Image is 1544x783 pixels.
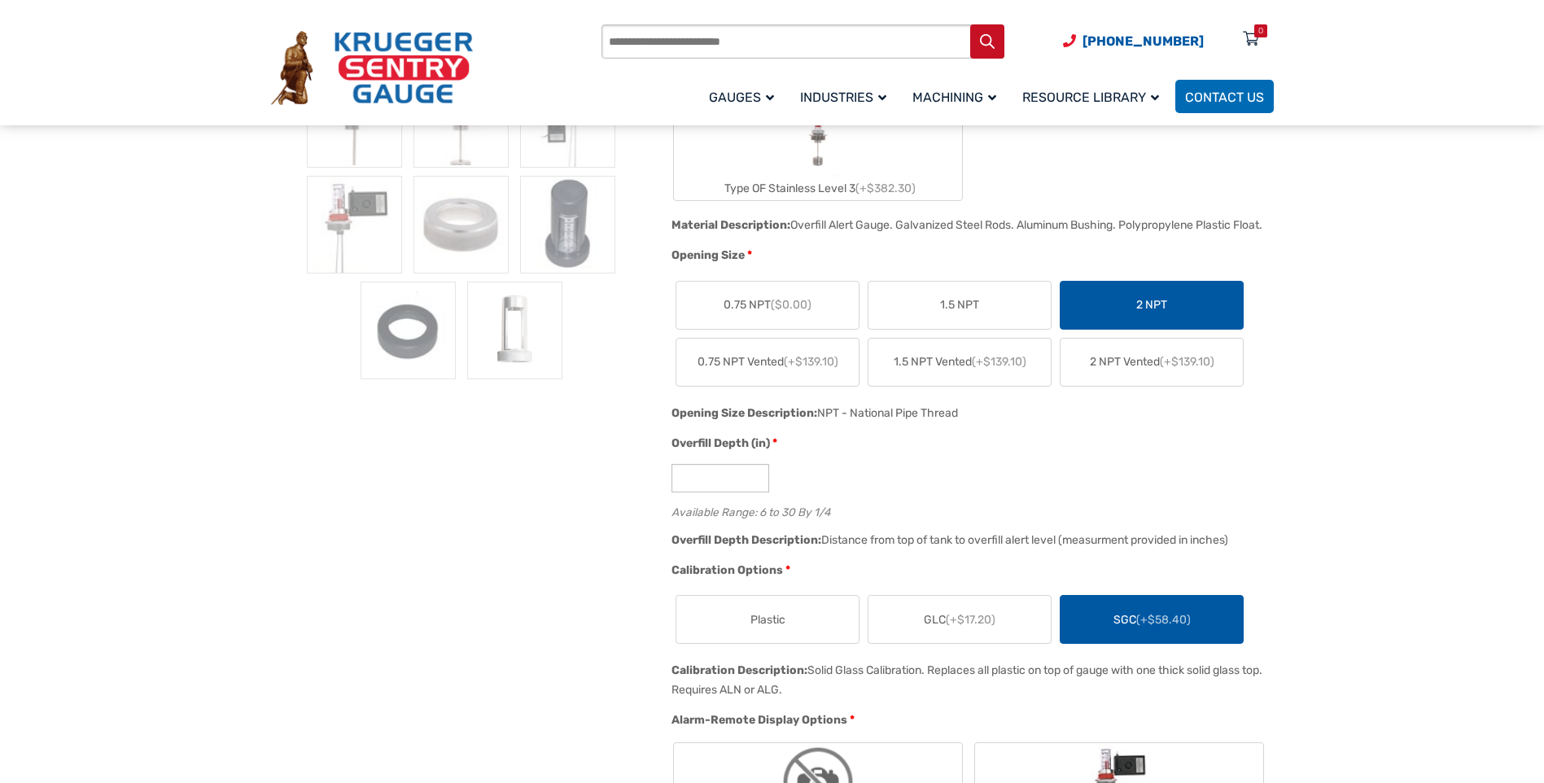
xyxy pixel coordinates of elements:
a: Phone Number (920) 434-8860 [1063,31,1204,51]
span: Plastic [750,611,785,628]
span: 2 NPT [1136,296,1167,313]
a: Gauges [699,77,790,116]
div: Overfill Alert Gauge. Galvanized Steel Rods. Aluminum Bushing. Polypropylene Plastic Float. [790,218,1262,232]
div: Type OF Stainless Level 3 [674,177,962,200]
abbr: required [747,247,752,264]
span: Calibration Description: [671,663,807,677]
span: (+$58.40) [1136,613,1191,627]
span: (+$139.10) [784,355,838,369]
span: Gauges [709,90,774,105]
span: Overfill Depth Description: [671,533,821,547]
span: (+$382.30) [855,182,916,195]
span: 1.5 NPT Vented [894,353,1026,370]
img: Overfill Gauge Type OF Configurator - Image 8 [413,176,509,273]
span: (+$139.10) [972,355,1026,369]
div: Solid Glass Calibration. Replaces all plastic on top of gauge with one thick solid glass top. Req... [671,663,1262,697]
span: 0.75 NPT [724,296,811,313]
div: NPT - National Pipe Thread [817,406,958,420]
img: ALG-OF [467,282,562,379]
abbr: required [850,711,855,728]
span: Overfill Depth (in) [671,436,770,450]
div: Distance from top of tank to overfill alert level (measurment provided in inches) [821,533,1228,547]
span: (+$17.20) [946,613,995,627]
span: 1.5 NPT [940,296,979,313]
a: Industries [790,77,903,116]
span: 2 NPT Vented [1090,353,1214,370]
span: Alarm-Remote Display Options [671,713,847,727]
span: [PHONE_NUMBER] [1083,33,1204,49]
label: Type OF Stainless Level 3 [674,98,962,200]
a: Resource Library [1013,77,1175,116]
span: GLC [924,611,995,628]
span: Material Description: [671,218,790,232]
span: 0.75 NPT Vented [698,353,838,370]
img: Overfill Gauge Type OF Configurator - Image 7 [307,176,402,273]
abbr: required [785,562,790,579]
span: (+$139.10) [1160,355,1214,369]
img: Overfill Gauge Type OF Configurator - Image 9 [520,176,615,273]
span: Opening Size Description: [671,406,817,420]
span: Contact Us [1185,90,1264,105]
a: Machining [903,77,1013,116]
span: Machining [912,90,996,105]
span: SGC [1113,611,1191,628]
span: Resource Library [1022,90,1159,105]
div: Available Range: 6 to 30 By 1/4 [671,502,1265,518]
span: Opening Size [671,248,745,262]
span: Industries [800,90,886,105]
div: 0 [1258,24,1263,37]
a: Contact Us [1175,80,1274,113]
img: Krueger Sentry Gauge [271,31,473,106]
img: Overfill Gauge Type OF Configurator - Image 10 [361,282,456,379]
span: ($0.00) [771,298,811,312]
abbr: required [772,435,777,452]
span: Calibration Options [671,563,783,577]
